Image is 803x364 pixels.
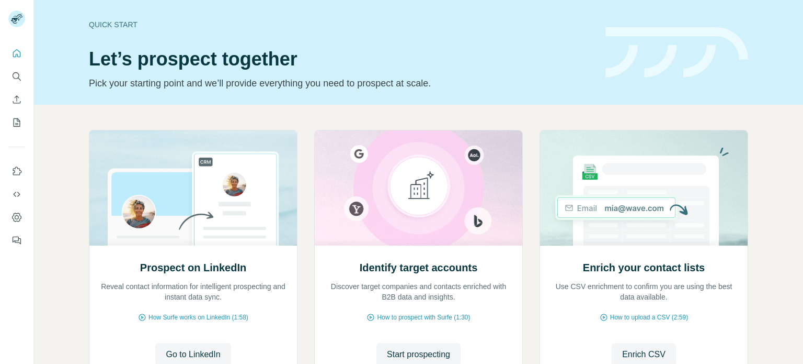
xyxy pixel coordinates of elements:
[8,185,25,204] button: Use Surfe API
[89,19,593,30] div: Quick start
[8,90,25,109] button: Enrich CSV
[148,313,248,322] span: How Surfe works on LinkedIn (1:58)
[314,130,523,246] img: Identify target accounts
[622,348,666,361] span: Enrich CSV
[8,208,25,227] button: Dashboard
[610,313,688,322] span: How to upload a CSV (2:59)
[8,44,25,63] button: Quick start
[100,281,286,302] p: Reveal contact information for intelligent prospecting and instant data sync.
[89,76,593,91] p: Pick your starting point and we’ll provide everything you need to prospect at scale.
[140,260,246,275] h2: Prospect on LinkedIn
[8,231,25,250] button: Feedback
[8,162,25,181] button: Use Surfe on LinkedIn
[387,348,450,361] span: Start prospecting
[89,130,297,246] img: Prospect on LinkedIn
[550,281,737,302] p: Use CSV enrichment to confirm you are using the best data available.
[605,27,748,78] img: banner
[8,67,25,86] button: Search
[360,260,478,275] h2: Identify target accounts
[8,113,25,132] button: My lists
[166,348,220,361] span: Go to LinkedIn
[540,130,748,246] img: Enrich your contact lists
[89,49,593,70] h1: Let’s prospect together
[583,260,705,275] h2: Enrich your contact lists
[377,313,470,322] span: How to prospect with Surfe (1:30)
[325,281,512,302] p: Discover target companies and contacts enriched with B2B data and insights.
